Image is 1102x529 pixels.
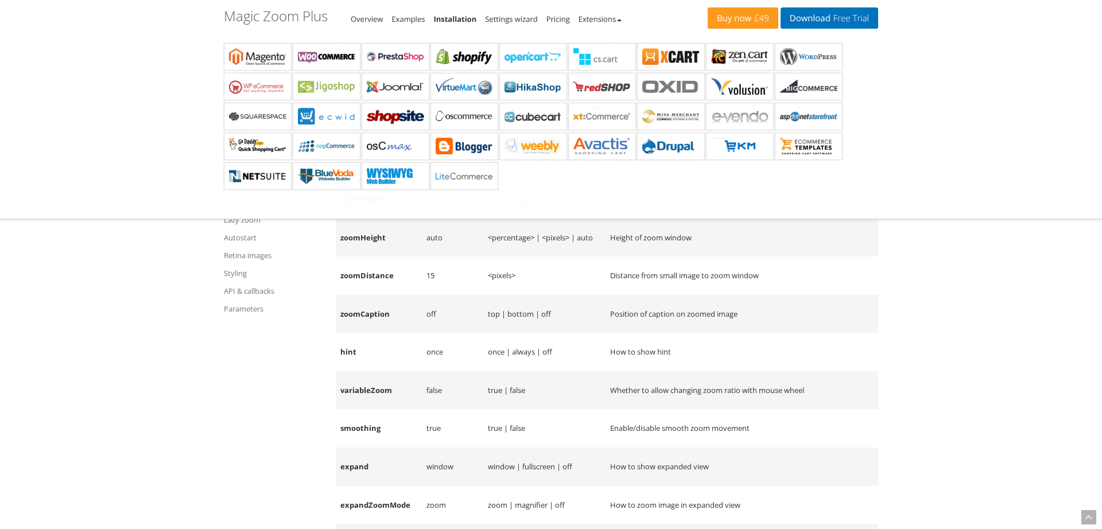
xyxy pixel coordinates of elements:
a: Pricing [546,14,570,24]
td: expand [336,448,422,486]
b: Magic Zoom Plus for BlueVoda [298,168,355,185]
b: Magic Zoom Plus for Jigoshop [298,78,355,95]
a: Magic Zoom Plus for CS-Cart [568,43,636,71]
td: once [422,333,483,371]
b: Magic Zoom Plus for HikaShop [505,78,562,95]
b: Magic Zoom Plus for ShopSite [367,108,424,125]
a: Magic Zoom Plus for PrestaShop [362,43,429,71]
a: Magic Zoom Plus for Zen Cart [706,43,774,71]
a: Magic Zoom Plus for LiteCommerce [430,162,498,190]
td: true | false [483,371,606,410]
td: Height of zoom window [606,219,878,257]
a: Magic Zoom Plus for osCommerce [430,103,498,130]
b: Magic Zoom Plus for WYSIWYG [367,168,424,185]
a: Magic Zoom Plus for Blogger [430,133,498,160]
b: Magic Zoom Plus for osCMax [367,138,424,155]
b: Magic Zoom Plus for Magento [229,48,286,65]
td: <percentage> | <pixels> | auto [483,219,606,257]
td: true [422,409,483,448]
b: Magic Zoom Plus for LiteCommerce [436,168,493,185]
td: Position of caption on zoomed image [606,295,878,333]
b: Magic Zoom Plus for Zen Cart [711,48,769,65]
a: Magic Zoom Plus for Bigcommerce [775,73,843,100]
b: Magic Zoom Plus for Joomla [367,78,424,95]
b: Magic Zoom Plus for VirtueMart [436,78,493,95]
b: Magic Zoom Plus for NetSuite [229,168,286,185]
a: Lazy zoom [224,213,321,227]
span: Free Trial [831,14,869,23]
td: window | fullscreen | off [483,448,606,486]
b: Magic Zoom Plus for Miva Merchant [642,108,700,125]
b: Magic Zoom Plus for WooCommerce [298,48,355,65]
td: 15 [422,256,483,295]
a: Retina images [224,248,321,262]
a: Magic Zoom Plus for xt:Commerce [568,103,636,130]
a: Magic Zoom Plus for ecommerce Templates [775,133,843,160]
b: Magic Zoom Plus for OXID [642,78,700,95]
td: zoom | magnifier | off [483,486,606,524]
b: Magic Zoom Plus for ECWID [298,108,355,125]
a: Examples [391,14,425,24]
td: <pixels> [483,256,606,295]
a: Magic Zoom Plus for BlueVoda [293,162,360,190]
td: top | bottom | off [483,295,606,333]
td: zoomHeight [336,219,422,257]
td: variableZoom [336,371,422,410]
a: Extensions [579,14,622,24]
b: Magic Zoom Plus for Avactis [573,138,631,155]
a: Magic Zoom Plus for Magento [224,43,292,71]
b: Magic Zoom Plus for OpenCart [505,48,562,65]
td: true | false [483,409,606,448]
b: Magic Zoom Plus for CS-Cart [573,48,631,65]
b: Magic Zoom Plus for Shopify [436,48,493,65]
a: Magic Zoom Plus for AspDotNetStorefront [775,103,843,130]
a: Magic Zoom Plus for WP e-Commerce [224,73,292,100]
b: Magic Zoom Plus for CubeCart [505,108,562,125]
b: Magic Zoom Plus for xt:Commerce [573,108,631,125]
td: hint [336,333,422,371]
td: once | always | off [483,333,606,371]
b: Magic Zoom Plus for e-vendo [711,108,769,125]
h1: Magic Zoom Plus [224,9,328,24]
b: Magic Zoom Plus for X-Cart [642,48,700,65]
a: Magic Zoom Plus for Weebly [499,133,567,160]
b: Magic Zoom Plus for Drupal [642,138,700,155]
span: £49 [751,14,769,23]
b: Magic Zoom Plus for redSHOP [573,78,631,95]
b: Magic Zoom Plus for GoDaddy Shopping Cart [229,138,286,155]
a: Magic Zoom Plus for EKM [706,133,774,160]
b: Magic Zoom Plus for nopCommerce [298,138,355,155]
a: Magic Zoom Plus for WordPress [775,43,843,71]
b: Magic Zoom Plus for Volusion [711,78,769,95]
td: zoomCaption [336,295,422,333]
td: auto [422,219,483,257]
a: Overview [351,14,383,24]
a: Magic Zoom Plus for Shopify [430,43,498,71]
a: Styling [224,266,321,280]
a: Magic Zoom Plus for Miva Merchant [637,103,705,130]
a: Settings wizard [485,14,538,24]
a: Magic Zoom Plus for CubeCart [499,103,567,130]
a: Magic Zoom Plus for Joomla [362,73,429,100]
td: How to show expanded view [606,448,878,486]
a: Magic Zoom Plus for ECWID [293,103,360,130]
a: Magic Zoom Plus for ShopSite [362,103,429,130]
a: Magic Zoom Plus for OXID [637,73,705,100]
b: Magic Zoom Plus for AspDotNetStorefront [780,108,837,125]
b: Magic Zoom Plus for ecommerce Templates [780,138,837,155]
a: Magic Zoom Plus for Jigoshop [293,73,360,100]
a: Magic Zoom Plus for Volusion [706,73,774,100]
td: How to zoom image in expanded view [606,486,878,524]
b: Magic Zoom Plus for Blogger [436,138,493,155]
td: off [422,295,483,333]
a: Magic Zoom Plus for Drupal [637,133,705,160]
b: Magic Zoom Plus for Weebly [505,138,562,155]
a: Magic Zoom Plus for osCMax [362,133,429,160]
td: window [422,448,483,486]
a: API & callbacks [224,284,321,298]
b: Magic Zoom Plus for WordPress [780,48,837,65]
a: Magic Zoom Plus for NetSuite [224,162,292,190]
b: Magic Zoom Plus for WP e-Commerce [229,78,286,95]
a: Magic Zoom Plus for HikaShop [499,73,567,100]
td: How to show hint [606,333,878,371]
